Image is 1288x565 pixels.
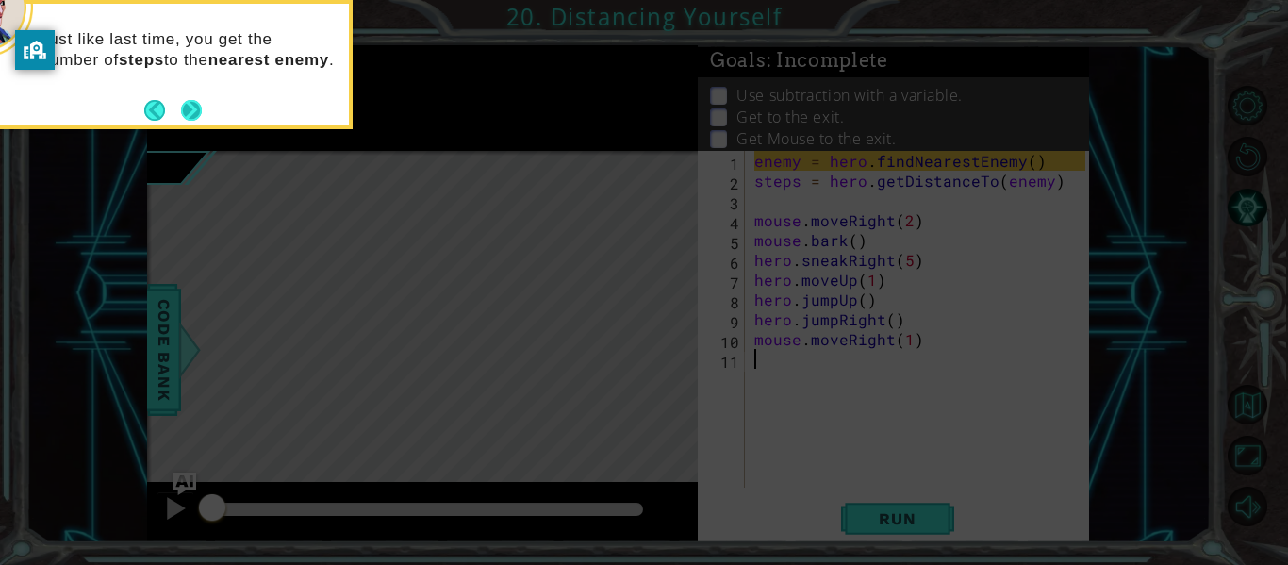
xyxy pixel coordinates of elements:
[15,30,55,70] button: privacy banner
[208,51,329,69] strong: nearest enemy
[144,100,181,121] button: Back
[181,100,202,121] button: Next
[41,29,336,71] p: Just like last time, you get the number of to the .
[119,51,164,69] strong: steps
